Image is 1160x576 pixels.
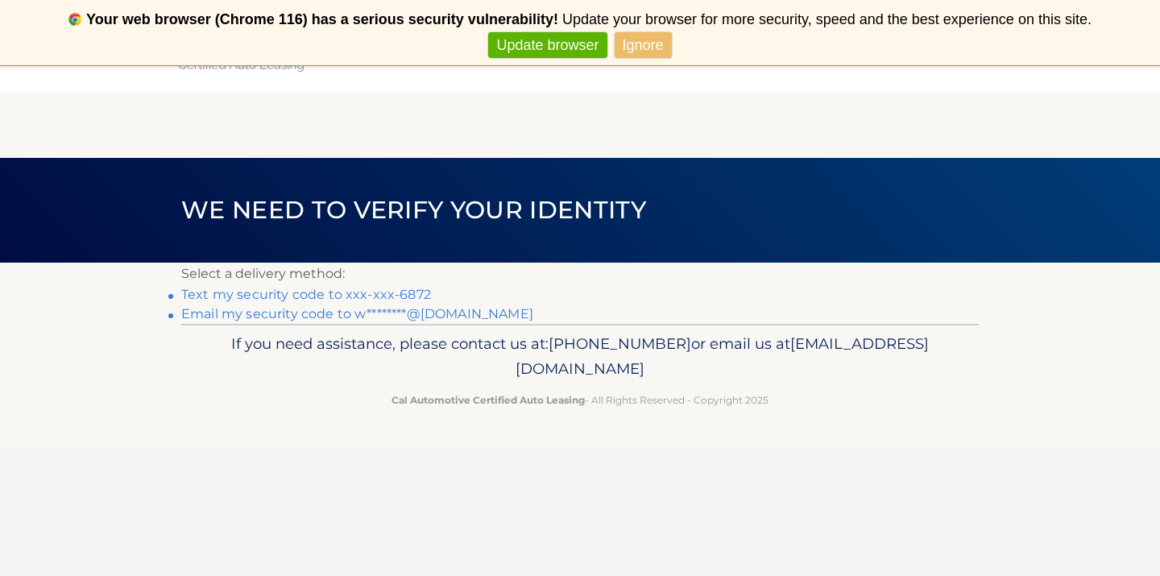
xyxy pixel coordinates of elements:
a: Update browser [488,32,607,59]
b: Your web browser (Chrome 116) has a serious security vulnerability! [86,11,558,27]
span: Update your browser for more security, speed and the best experience on this site. [562,11,1092,27]
a: Ignore [615,32,672,59]
strong: Cal Automotive Certified Auto Leasing [391,394,585,406]
a: Text my security code to xxx-xxx-6872 [181,287,431,302]
p: - All Rights Reserved - Copyright 2025 [192,392,968,408]
p: Select a delivery method: [181,263,979,285]
span: [PHONE_NUMBER] [549,334,691,353]
p: If you need assistance, please contact us at: or email us at [192,331,968,383]
span: We need to verify your identity [181,195,646,225]
a: Email my security code to w********@[DOMAIN_NAME] [181,306,533,321]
